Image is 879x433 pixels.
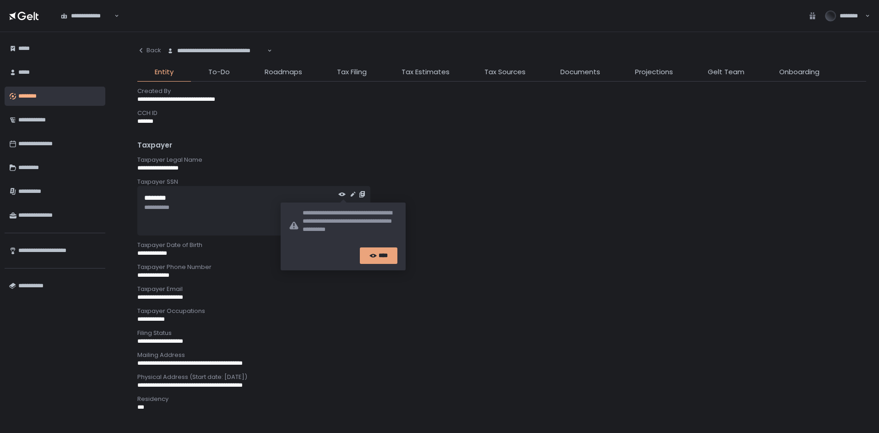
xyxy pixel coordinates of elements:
span: Tax Filing [337,67,367,77]
div: Taxpayer Email [137,285,866,293]
span: Gelt Team [708,67,744,77]
div: Mailing Address [137,351,866,359]
span: Entity [155,67,174,77]
div: Taxpayer Occupations [137,307,866,315]
div: Filing Status [137,329,866,337]
div: Taxpayer Legal Name [137,156,866,164]
div: Taxpayer Date of Birth [137,241,866,249]
span: Documents [560,67,600,77]
span: Projections [635,67,673,77]
div: CCH ID [137,109,866,117]
button: Back [137,41,161,60]
div: Taxpayer [137,140,866,151]
div: Back [137,46,161,55]
div: Search for option [55,6,119,26]
div: Taxpayer SSN [137,178,866,186]
span: Tax Estimates [402,67,450,77]
div: Created By [137,87,866,95]
div: Taxpayer Phone Number [137,263,866,271]
span: Roadmaps [265,67,302,77]
span: To-Do [208,67,230,77]
div: Physical Address (Start date: [DATE]) [137,373,866,381]
span: Onboarding [779,67,819,77]
div: Search for option [161,41,272,60]
span: Tax Sources [484,67,526,77]
div: Residency [137,395,866,403]
input: Search for option [113,11,114,21]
